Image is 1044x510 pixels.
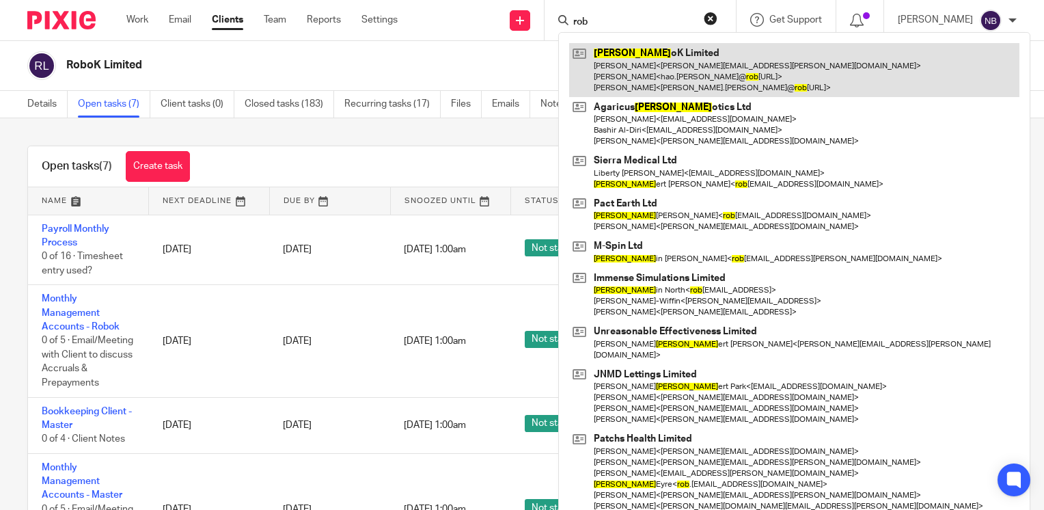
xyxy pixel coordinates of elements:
span: [DATE] [283,245,312,254]
span: Not started [525,239,587,256]
a: Payroll Monthly Process [42,224,109,247]
span: Get Support [769,15,822,25]
span: [DATE] [283,336,312,346]
a: Recurring tasks (17) [344,91,441,118]
a: Files [451,91,482,118]
input: Search [572,16,695,29]
span: [DATE] 1:00am [404,336,466,346]
a: Monthly Management Accounts - Robok [42,294,120,332]
a: Team [264,13,286,27]
td: [DATE] [149,285,270,397]
a: Bookkeeping Client - Master [42,407,132,430]
a: Reports [307,13,341,27]
td: [DATE] [149,215,270,285]
span: Not started [525,331,587,348]
img: svg%3E [27,51,56,80]
img: svg%3E [980,10,1002,31]
span: Status [525,197,559,204]
span: 0 of 4 · Client Notes [42,434,125,444]
img: Pixie [27,11,96,29]
a: Email [169,13,191,27]
a: Create task [126,151,190,182]
a: Open tasks (7) [78,91,150,118]
span: 0 of 5 · Email/Meeting with Client to discuss Accruals & Prepayments [42,336,133,388]
span: Not started [525,415,587,432]
a: Client tasks (0) [161,91,234,118]
h1: Open tasks [42,159,112,174]
span: (7) [99,161,112,172]
button: Clear [704,12,717,25]
a: Monthly Management Accounts - Master [42,463,122,500]
a: Clients [212,13,243,27]
span: [DATE] [283,420,312,430]
span: [DATE] 1:00am [404,245,466,254]
a: Notes (0) [540,91,590,118]
a: Details [27,91,68,118]
span: Snoozed Until [404,197,476,204]
a: Emails [492,91,530,118]
h2: RoboK Limited [66,58,678,72]
a: Closed tasks (183) [245,91,334,118]
td: [DATE] [149,397,270,453]
span: 0 of 16 · Timesheet entry used? [42,252,123,276]
a: Work [126,13,148,27]
p: [PERSON_NAME] [898,13,973,27]
a: Settings [361,13,398,27]
span: [DATE] 1:00am [404,420,466,430]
